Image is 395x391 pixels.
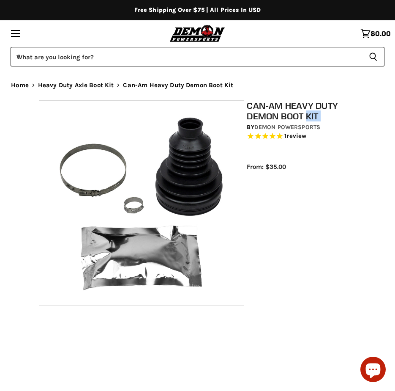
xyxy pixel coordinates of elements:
[39,101,243,305] img: IMAGE
[286,132,306,140] span: review
[362,47,384,66] button: Search
[356,24,395,43] a: $0.00
[123,82,233,89] span: Can-Am Heavy Duty Demon Boot Kit
[11,47,384,66] form: Product
[358,357,388,384] inbox-online-store-chat: Shopify online store chat
[247,132,359,141] span: Rated 5.0 out of 5 stars 1 reviews
[370,30,391,37] span: $0.00
[247,100,359,121] h1: Can-Am Heavy Duty Demon Boot Kit
[11,47,362,66] input: When autocomplete results are available use up and down arrows to review and enter to select
[38,82,114,89] a: Heavy Duty Axle Boot Kit
[284,132,306,140] span: 1 reviews
[254,124,320,131] a: Demon Powersports
[247,123,359,132] div: by
[168,24,227,43] img: Demon Powersports
[11,82,29,89] a: Home
[247,163,286,171] span: From: $35.00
